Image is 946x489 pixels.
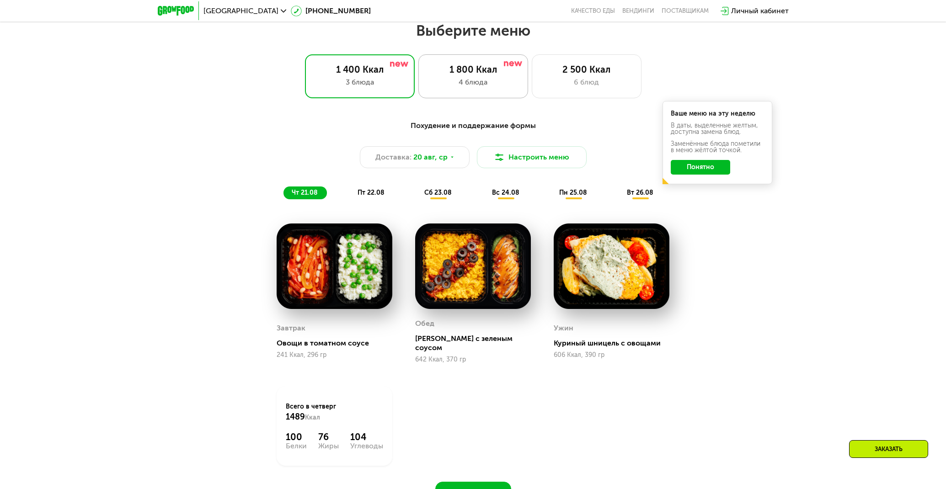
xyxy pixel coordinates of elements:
[315,77,405,88] div: 3 блюда
[554,339,677,348] div: Куриный шницель с овощами
[286,431,307,442] div: 100
[554,351,669,359] div: 606 Ккал, 390 гр
[571,7,615,15] a: Качество еды
[671,111,764,117] div: Ваше меню на эту неделю
[305,414,320,421] span: Ккал
[350,442,383,450] div: Углеводы
[554,321,573,335] div: Ужин
[203,7,278,15] span: [GEOGRAPHIC_DATA]
[315,64,405,75] div: 1 400 Ккал
[358,189,385,197] span: пт 22.08
[671,160,730,175] button: Понятно
[428,64,518,75] div: 1 800 Ккал
[415,356,531,363] div: 642 Ккал, 370 гр
[671,141,764,154] div: Заменённые блюда пометили в меню жёлтой точкой.
[541,64,632,75] div: 2 500 Ккал
[375,152,412,163] span: Доставка:
[291,5,371,16] a: [PHONE_NUMBER]
[29,21,917,40] h2: Выберите меню
[415,334,538,352] div: [PERSON_NAME] с зеленым соусом
[662,7,709,15] div: поставщикам
[541,77,632,88] div: 6 блюд
[559,189,587,197] span: пн 25.08
[477,146,587,168] button: Настроить меню
[671,122,764,135] div: В даты, выделенные желтым, доступна замена блюд.
[350,431,383,442] div: 104
[415,317,434,330] div: Обед
[627,189,653,197] span: вт 26.08
[286,412,305,422] span: 1489
[622,7,654,15] a: Вендинги
[286,442,307,450] div: Белки
[849,440,928,458] div: Заказать
[318,442,339,450] div: Жиры
[492,189,519,197] span: вс 24.08
[731,5,789,16] div: Личный кабинет
[413,152,448,163] span: 20 авг, ср
[424,189,452,197] span: сб 23.08
[292,189,318,197] span: чт 21.08
[318,431,339,442] div: 76
[277,321,305,335] div: Завтрак
[286,402,383,422] div: Всего в четверг
[428,77,518,88] div: 4 блюда
[277,351,392,359] div: 241 Ккал, 296 гр
[277,339,400,348] div: Овощи в томатном соусе
[203,120,744,132] div: Похудение и поддержание формы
